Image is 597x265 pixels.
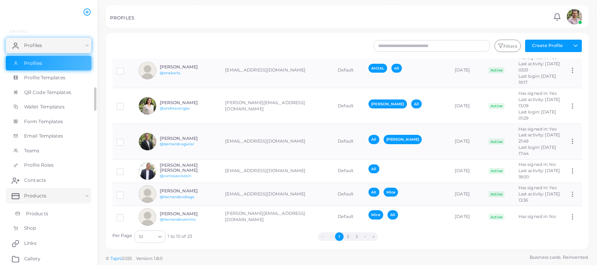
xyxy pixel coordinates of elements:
[489,191,505,197] span: Active
[489,138,505,145] span: Active
[333,124,365,160] td: Default
[110,256,122,261] a: Tapni
[344,232,352,241] button: Go to page 2
[518,97,560,108] span: Last activity: [DATE] 13:09
[221,52,333,88] td: [EMAIL_ADDRESS][DOMAIN_NAME]
[168,234,192,240] span: 1 to 10 of 23
[530,254,588,261] span: Business cards. Reinvented.
[221,206,333,228] td: [PERSON_NAME][EMAIL_ADDRESS][DOMAIN_NAME]
[24,162,54,169] span: Profile Roles
[489,214,505,220] span: Active
[6,99,91,114] a: Wallet Templates
[160,211,217,216] h6: [PERSON_NAME]
[518,91,557,96] span: Has signed in: Yes
[110,15,134,21] h5: PROFILES
[368,99,407,108] span: [PERSON_NAME]
[450,52,484,88] td: [DATE]
[450,88,484,124] td: [DATE]
[518,132,560,144] span: Last activity: [DATE] 21:49
[411,99,422,108] span: All
[24,42,42,49] span: Profiles
[139,62,156,79] img: avatar
[221,124,333,160] td: [EMAIL_ADDRESS][DOMAIN_NAME]
[139,133,156,150] img: avatar
[139,208,156,226] img: avatar
[6,188,91,204] a: Products
[24,240,37,247] span: Links
[6,235,91,251] a: Links
[335,232,344,241] button: Go to page 1
[6,56,91,71] a: Profiles
[518,145,556,156] span: Last login: [DATE] 17:44
[567,9,582,24] img: avatar
[450,159,484,183] td: [DATE]
[160,106,190,110] a: @andreavargas
[24,103,65,110] span: Wallet Templates
[494,40,521,52] button: Filters
[368,188,379,197] span: All
[518,61,560,73] span: Last activity: [DATE] 03:51
[192,232,504,241] ul: Pagination
[6,173,91,188] a: Contacts
[333,206,365,228] td: Default
[6,114,91,129] a: Form Templates
[333,159,365,183] td: Default
[450,183,484,206] td: [DATE]
[160,136,217,141] h6: [PERSON_NAME]
[384,135,422,144] span: [PERSON_NAME]
[221,88,333,124] td: [PERSON_NAME][EMAIL_ADDRESS][DOMAIN_NAME]
[6,206,91,221] a: Products
[24,177,46,184] span: Contacts
[6,85,91,100] a: QR Code Templates
[368,135,379,144] span: All
[391,64,402,73] span: All
[6,38,91,53] a: Profiles
[24,132,63,139] span: Email Templates
[24,74,65,81] span: Profile Templates
[352,232,361,241] button: Go to page 3
[489,168,505,174] span: Active
[518,126,557,132] span: Has signed in: Yes
[368,64,387,73] span: AHJAL
[24,118,63,125] span: Form Templates
[24,255,40,262] span: Gallery
[139,233,143,241] span: 10
[564,9,584,24] a: avatar
[525,40,569,52] button: Create Profile
[384,188,398,197] span: Mice
[518,162,556,167] span: Has signed in: No
[139,162,156,180] img: avatar
[160,163,217,173] h6: [PERSON_NAME] [PERSON_NAME]
[134,230,166,243] div: Search for option
[9,29,28,33] span: ENTITIES
[518,168,560,180] span: Last activity: [DATE] 18:00
[24,225,36,232] span: Shop
[139,185,156,203] img: avatar
[518,109,556,121] span: Last login: [DATE] 01:29
[388,210,398,219] span: All
[368,210,383,219] span: Mice
[518,185,557,190] span: Has signed in: Yes
[221,159,333,183] td: [EMAIL_ADDRESS][DOMAIN_NAME]
[122,255,131,262] span: 2025
[160,71,181,75] a: @anakarla
[24,89,71,96] span: QR Code Templates
[160,174,192,178] a: @carloswolstein
[160,100,217,105] h6: [PERSON_NAME]
[160,65,217,70] h6: [PERSON_NAME]
[368,164,379,173] span: All
[221,183,333,206] td: [EMAIL_ADDRESS][DOMAIN_NAME]
[518,191,560,203] span: Last activity: [DATE] 13:36
[24,60,42,67] span: Profiles
[369,232,378,241] button: Go to last page
[106,255,162,262] span: ©
[6,143,91,158] a: Teams
[160,142,195,146] a: @bernardoaguilar
[24,147,40,154] span: Teams
[333,52,365,88] td: Default
[144,232,155,241] input: Search for option
[333,88,365,124] td: Default
[361,232,369,241] button: Go to next page
[6,221,91,235] a: Shop
[160,195,195,199] a: @hernandezdiego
